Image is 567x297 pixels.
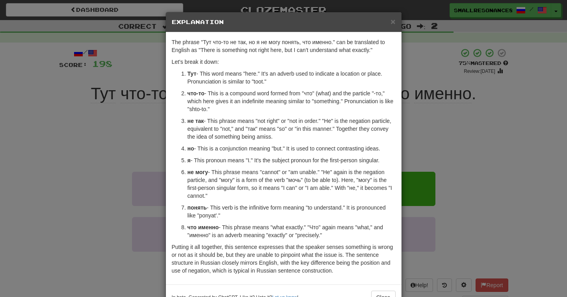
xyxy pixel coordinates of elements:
p: - This pronoun means "I." It's the subject pronoun for the first-person singular. [188,156,396,164]
strong: что именно [188,224,219,230]
p: - This phrase means "cannot" or "am unable." "Не" again is the negation particle, and "могу" is a... [188,168,396,200]
strong: не так [188,118,204,124]
p: Let's break it down: [172,58,396,66]
p: - This verb is the infinitive form meaning "to understand." It is pronounced like "ponyat'." [188,204,396,219]
h5: Explanation [172,18,396,26]
strong: я [188,157,191,163]
strong: что-то [188,90,204,97]
strong: Тут [188,71,197,77]
strong: но [188,145,194,152]
p: - This phrase means "what exactly." "Что" again means "what," and "именно" is an adverb meaning "... [188,223,396,239]
strong: не могу [188,169,208,175]
span: × [390,17,395,26]
p: The phrase "Тут что-то не так, но я не могу понять, что именно." can be translated to English as ... [172,38,396,54]
strong: понять [188,204,207,211]
p: Putting it all together, this sentence expresses that the speaker senses something is wrong or no... [172,243,396,275]
button: Close [390,17,395,26]
p: - This word means "here." It's an adverb used to indicate a location or place. Pronunciation is s... [188,70,396,85]
p: - This is a compound word formed from "что" (what) and the particle "-то," which here gives it an... [188,89,396,113]
p: - This phrase means "not right" or "not in order." "Не" is the negation particle, equivalent to "... [188,117,396,141]
p: - This is a conjunction meaning "but." It is used to connect contrasting ideas. [188,145,396,152]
